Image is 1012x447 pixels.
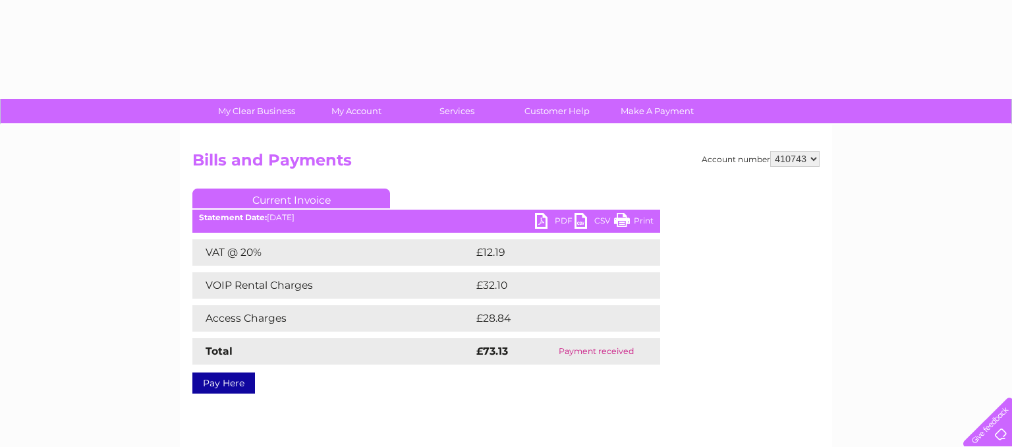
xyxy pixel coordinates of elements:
[192,151,820,176] h2: Bills and Payments
[575,213,614,232] a: CSV
[503,99,611,123] a: Customer Help
[533,338,661,365] td: Payment received
[202,99,311,123] a: My Clear Business
[476,345,508,357] strong: £73.13
[192,189,390,208] a: Current Invoice
[473,239,631,266] td: £12.19
[206,345,233,357] strong: Total
[192,272,473,299] td: VOIP Rental Charges
[535,213,575,232] a: PDF
[614,213,654,232] a: Print
[603,99,712,123] a: Make A Payment
[192,213,660,222] div: [DATE]
[192,239,473,266] td: VAT @ 20%
[199,212,267,222] b: Statement Date:
[473,272,632,299] td: £32.10
[403,99,511,123] a: Services
[192,305,473,332] td: Access Charges
[473,305,634,332] td: £28.84
[192,372,255,394] a: Pay Here
[702,151,820,167] div: Account number
[302,99,411,123] a: My Account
